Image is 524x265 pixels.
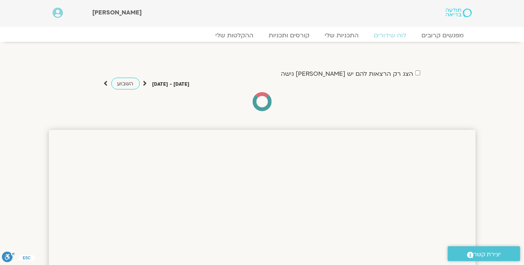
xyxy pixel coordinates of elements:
[152,80,190,88] p: [DATE] - [DATE]
[317,32,367,39] a: התכניות שלי
[208,32,261,39] a: ההקלטות שלי
[261,32,317,39] a: קורסים ותכניות
[474,249,501,260] span: יצירת קשר
[367,32,414,39] a: לוח שידורים
[117,80,134,87] span: השבוע
[414,32,472,39] a: מפגשים קרובים
[448,246,520,261] a: יצירת קשר
[111,78,140,89] a: השבוע
[281,70,413,77] label: הצג רק הרצאות להם יש [PERSON_NAME] גישה
[92,8,142,17] span: [PERSON_NAME]
[53,32,472,39] nav: Menu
